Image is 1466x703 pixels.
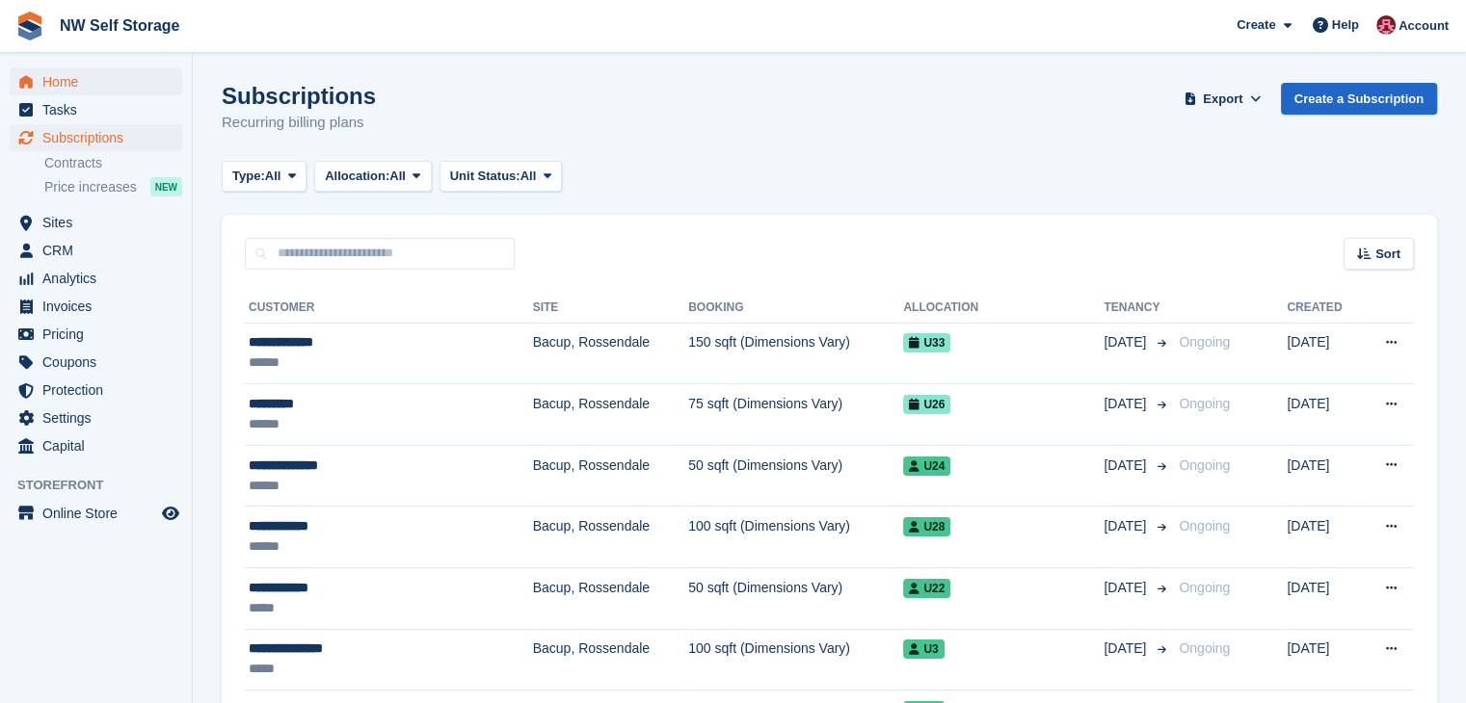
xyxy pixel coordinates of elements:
[533,323,689,384] td: Bacup, Rossendale
[1237,15,1275,35] span: Create
[42,432,158,459] span: Capital
[265,167,281,186] span: All
[1104,578,1150,598] span: [DATE]
[10,68,182,95] a: menu
[159,502,182,525] a: Preview store
[10,293,182,320] a: menu
[1104,456,1150,476] span: [DATE]
[1281,83,1437,115] a: Create a Subscription
[1179,457,1230,473] span: Ongoing
[688,629,903,690] td: 100 sqft (Dimensions Vary)
[44,176,182,197] a: Price increases NEW
[10,237,182,264] a: menu
[1104,332,1150,352] span: [DATE]
[1179,640,1230,656] span: Ongoing
[42,124,158,151] span: Subscriptions
[42,237,158,264] span: CRM
[325,167,389,186] span: Allocation:
[1179,518,1230,534] span: Ongoing
[10,265,182,292] a: menu
[1104,638,1150,659] span: [DATE]
[1203,90,1242,109] span: Export
[533,568,689,630] td: Bacup, Rossendale
[1104,516,1150,536] span: [DATE]
[903,579,950,598] span: U22
[42,500,158,527] span: Online Store
[1399,16,1449,36] span: Account
[44,154,182,172] a: Contracts
[17,476,192,495] span: Storefront
[903,639,944,659] span: U3
[1104,394,1150,414] span: [DATE]
[15,12,44,40] img: stora-icon-8386f47178a22dfd0bd8f6a31ec36ba5ce8667c1dd55bd0f319d3a0aa187defe.svg
[389,167,406,186] span: All
[42,265,158,292] span: Analytics
[903,456,950,476] span: U24
[1287,384,1360,446] td: [DATE]
[688,445,903,507] td: 50 sqft (Dimensions Vary)
[150,177,182,196] div: NEW
[10,404,182,431] a: menu
[1104,293,1171,324] th: Tenancy
[1287,293,1360,324] th: Created
[42,209,158,236] span: Sites
[903,517,950,536] span: U28
[1181,83,1266,115] button: Export
[533,445,689,507] td: Bacup, Rossendale
[688,384,903,446] td: 75 sqft (Dimensions Vary)
[232,167,265,186] span: Type:
[10,349,182,376] a: menu
[688,568,903,630] td: 50 sqft (Dimensions Vary)
[10,96,182,123] a: menu
[520,167,537,186] span: All
[1287,568,1360,630] td: [DATE]
[1375,245,1400,264] span: Sort
[688,507,903,568] td: 100 sqft (Dimensions Vary)
[688,293,903,324] th: Booking
[533,629,689,690] td: Bacup, Rossendale
[52,10,187,41] a: NW Self Storage
[222,112,376,134] p: Recurring billing plans
[440,161,562,193] button: Unit Status: All
[450,167,520,186] span: Unit Status:
[42,321,158,348] span: Pricing
[533,507,689,568] td: Bacup, Rossendale
[1179,396,1230,411] span: Ongoing
[222,83,376,109] h1: Subscriptions
[533,293,689,324] th: Site
[1376,15,1396,35] img: Josh Vines
[1179,334,1230,350] span: Ongoing
[42,68,158,95] span: Home
[688,323,903,384] td: 150 sqft (Dimensions Vary)
[10,500,182,527] a: menu
[1287,507,1360,568] td: [DATE]
[42,404,158,431] span: Settings
[10,377,182,404] a: menu
[903,395,950,414] span: U26
[245,293,533,324] th: Customer
[533,384,689,446] td: Bacup, Rossendale
[42,293,158,320] span: Invoices
[1179,580,1230,595] span: Ongoing
[42,96,158,123] span: Tasks
[1287,445,1360,507] td: [DATE]
[222,161,307,193] button: Type: All
[903,293,1104,324] th: Allocation
[314,161,432,193] button: Allocation: All
[42,377,158,404] span: Protection
[44,178,137,196] span: Price increases
[1287,323,1360,384] td: [DATE]
[10,209,182,236] a: menu
[10,432,182,459] a: menu
[903,333,950,352] span: U33
[1332,15,1359,35] span: Help
[10,321,182,348] a: menu
[42,349,158,376] span: Coupons
[10,124,182,151] a: menu
[1287,629,1360,690] td: [DATE]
